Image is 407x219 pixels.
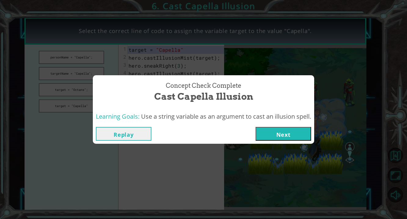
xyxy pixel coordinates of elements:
[96,112,140,121] span: Learning Goals:
[256,127,311,141] button: Next
[96,127,151,141] button: Replay
[141,112,311,121] span: Use a string variable as an argument to cast an illusion spell.
[154,90,253,103] span: Cast Capella Illusion
[166,81,241,90] span: Concept Check Complete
